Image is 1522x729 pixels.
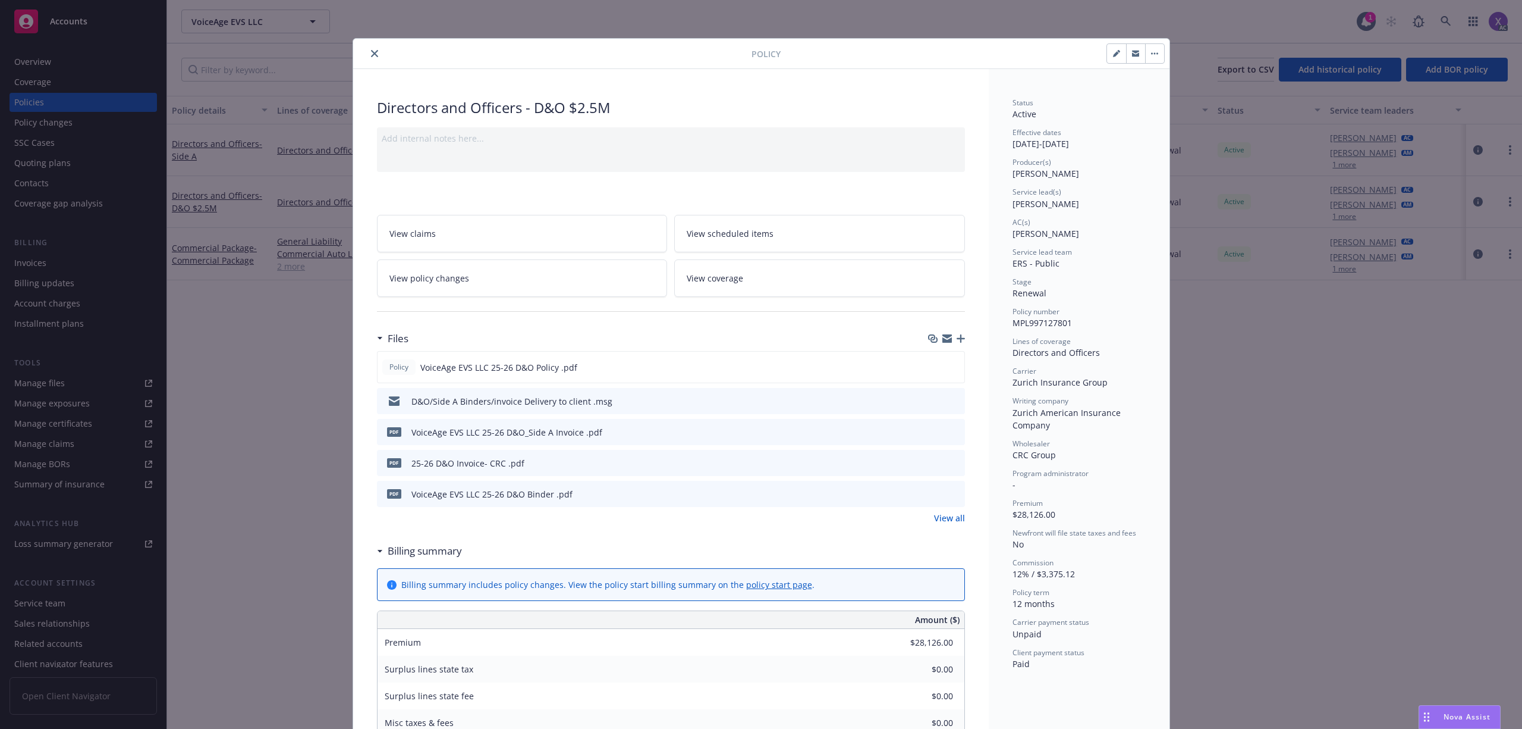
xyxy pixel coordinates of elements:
span: Service lead(s) [1012,187,1061,197]
button: preview file [949,457,960,470]
a: View policy changes [377,259,668,297]
div: Billing summary [377,543,462,559]
span: Policy number [1012,306,1059,317]
div: D&O/Side A Binders/invoice Delivery to client .msg [411,395,612,408]
span: Nova Assist [1444,712,1490,722]
div: Directors and Officers - D&O $2.5M [377,98,965,118]
h3: Billing summary [388,543,462,559]
div: Billing summary includes policy changes. View the policy start billing summary on the . [401,578,815,591]
span: Premium [385,637,421,648]
span: Premium [1012,498,1043,508]
button: close [367,46,382,61]
span: Unpaid [1012,628,1042,640]
span: Policy [387,362,411,373]
span: pdf [387,458,401,467]
span: View policy changes [389,272,469,284]
a: View all [934,512,965,524]
span: 12% / $3,375.12 [1012,568,1075,580]
div: VoiceAge EVS LLC 25-26 D&O_Side A Invoice .pdf [411,426,602,439]
span: Zurich Insurance Group [1012,377,1108,388]
span: Policy term [1012,587,1049,597]
button: download file [930,361,939,374]
h3: Files [388,331,408,346]
input: 0.00 [883,661,960,678]
a: View claims [377,215,668,252]
button: preview file [949,361,960,374]
span: [PERSON_NAME] [1012,198,1079,209]
span: [PERSON_NAME] [1012,168,1079,179]
span: CRC Group [1012,449,1056,461]
div: Add internal notes here... [382,132,960,145]
span: Commission [1012,558,1054,568]
span: Renewal [1012,287,1046,299]
span: Paid [1012,658,1030,669]
span: Amount ($) [915,614,960,626]
span: Directors and Officers [1012,347,1100,358]
input: 0.00 [883,687,960,705]
div: 25-26 D&O Invoice- CRC .pdf [411,457,524,470]
button: download file [930,426,940,439]
span: pdf [387,489,401,498]
a: policy start page [746,579,812,590]
span: No [1012,539,1024,550]
span: Writing company [1012,396,1068,406]
span: ERS - Public [1012,258,1059,269]
span: Carrier payment status [1012,617,1089,627]
span: Effective dates [1012,127,1061,137]
button: preview file [949,426,960,439]
span: VoiceAge EVS LLC 25-26 D&O Policy .pdf [420,361,577,374]
span: [PERSON_NAME] [1012,228,1079,239]
span: Lines of coverage [1012,336,1071,346]
a: View coverage [674,259,965,297]
button: Nova Assist [1419,705,1501,729]
button: preview file [949,488,960,500]
span: pdf [387,427,401,436]
span: Surplus lines state tax [385,664,473,675]
div: Drag to move [1419,706,1434,728]
span: Misc taxes & fees [385,717,454,728]
span: Wholesaler [1012,439,1050,449]
span: 12 months [1012,598,1055,609]
a: View scheduled items [674,215,965,252]
span: Newfront will file state taxes and fees [1012,528,1136,538]
span: Service lead team [1012,247,1072,257]
span: Client payment status [1012,647,1084,658]
span: Active [1012,108,1036,120]
span: - [1012,479,1015,490]
div: Files [377,331,408,346]
button: download file [930,488,940,500]
button: preview file [949,395,960,408]
input: 0.00 [883,634,960,652]
span: Policy [751,48,781,60]
span: Surplus lines state fee [385,690,474,702]
span: Carrier [1012,366,1036,376]
span: Status [1012,98,1033,108]
button: download file [930,457,940,470]
span: MPL997127801 [1012,317,1072,328]
div: VoiceAge EVS LLC 25-26 D&O Binder .pdf [411,488,573,500]
span: View scheduled items [687,227,773,240]
span: View claims [389,227,436,240]
div: [DATE] - [DATE] [1012,127,1146,150]
span: Program administrator [1012,468,1089,478]
span: $28,126.00 [1012,509,1055,520]
span: View coverage [687,272,743,284]
span: Stage [1012,277,1032,287]
span: AC(s) [1012,217,1030,227]
span: Producer(s) [1012,157,1051,167]
button: download file [930,395,940,408]
span: Zurich American Insurance Company [1012,407,1123,431]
